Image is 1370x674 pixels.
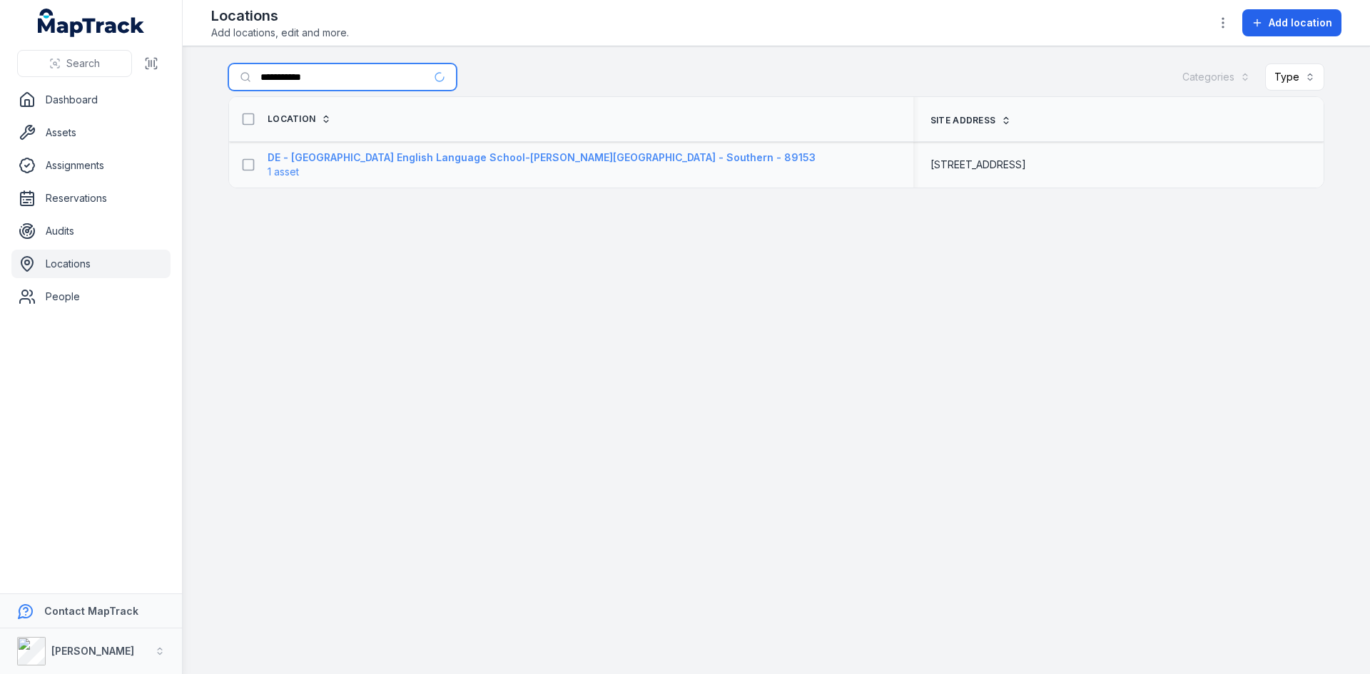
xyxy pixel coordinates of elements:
a: Dashboard [11,86,171,114]
strong: [PERSON_NAME] [51,645,134,657]
button: Type [1265,63,1324,91]
a: Assignments [11,151,171,180]
button: Add location [1242,9,1341,36]
a: Assets [11,118,171,147]
a: Site address [930,115,1012,126]
h2: Locations [211,6,349,26]
strong: Contact MapTrack [44,605,138,617]
span: 1 asset [268,165,299,179]
a: Locations [11,250,171,278]
a: Reservations [11,184,171,213]
a: MapTrack [38,9,145,37]
span: [STREET_ADDRESS] [930,158,1026,172]
strong: DE - [GEOGRAPHIC_DATA] English Language School-[PERSON_NAME][GEOGRAPHIC_DATA] - Southern - 89153 [268,150,816,165]
span: Location [268,113,315,125]
a: Audits [11,217,171,245]
a: Location [268,113,331,125]
span: Add locations, edit and more. [211,26,349,40]
a: DE - [GEOGRAPHIC_DATA] English Language School-[PERSON_NAME][GEOGRAPHIC_DATA] - Southern - 891531... [268,150,816,179]
button: Search [17,50,132,77]
span: Search [66,56,100,71]
a: People [11,282,171,311]
span: Add location [1269,16,1332,30]
span: Site address [930,115,996,126]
